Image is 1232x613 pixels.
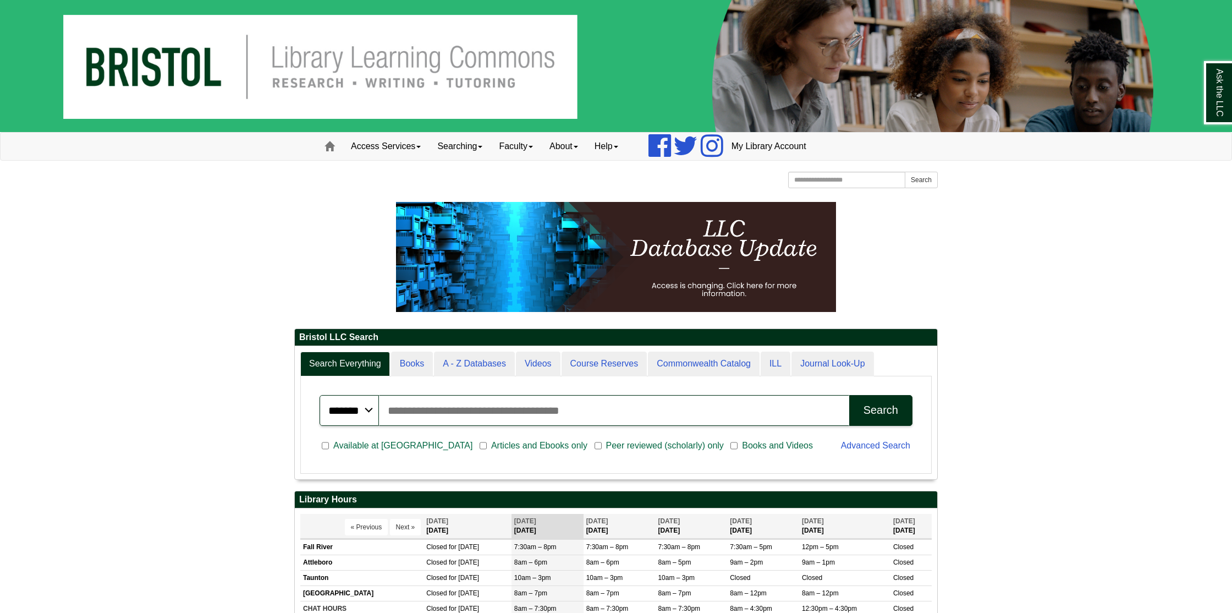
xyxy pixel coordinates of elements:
[491,133,541,160] a: Faculty
[426,605,447,612] span: Closed
[730,605,772,612] span: 8am – 4:30pm
[322,441,329,451] input: Available at [GEOGRAPHIC_DATA]
[658,605,700,612] span: 8am – 7:30pm
[586,605,629,612] span: 8am – 7:30pm
[426,559,447,566] span: Closed
[730,543,772,551] span: 7:30am – 5pm
[516,352,560,376] a: Videos
[449,574,479,582] span: for [DATE]
[426,574,447,582] span: Closed
[300,571,424,586] td: Taunton
[893,543,914,551] span: Closed
[487,439,592,452] span: Articles and Ebooks only
[391,352,433,376] a: Books
[761,352,790,376] a: ILL
[841,441,910,450] a: Advanced Search
[893,605,914,612] span: Closed
[449,589,479,597] span: for [DATE]
[905,172,938,188] button: Search
[541,133,586,160] a: About
[730,441,738,451] input: Books and Videos
[730,574,750,582] span: Closed
[426,543,447,551] span: Closed
[658,589,691,597] span: 8am – 7pm
[602,439,728,452] span: Peer reviewed (scholarly) only
[893,574,914,582] span: Closed
[480,441,487,451] input: Articles and Ebooks only
[730,559,763,566] span: 9am – 2pm
[429,133,491,160] a: Searching
[300,539,424,555] td: Fall River
[648,352,760,376] a: Commonwealth Catalog
[449,605,479,612] span: for [DATE]
[802,605,857,612] span: 12:30pm – 4:30pm
[514,559,547,566] span: 8am – 6pm
[727,514,799,539] th: [DATE]
[802,589,839,597] span: 8am – 12pm
[390,519,421,535] button: Next »
[300,352,390,376] a: Search Everything
[514,517,536,525] span: [DATE]
[514,589,547,597] span: 8am – 7pm
[893,559,914,566] span: Closed
[658,559,691,566] span: 8am – 5pm
[802,543,839,551] span: 12pm – 5pm
[449,543,479,551] span: for [DATE]
[426,517,448,525] span: [DATE]
[893,517,915,525] span: [DATE]
[514,574,551,582] span: 10am – 3pm
[802,559,835,566] span: 9am – 1pm
[295,329,937,346] h2: Bristol LLC Search
[449,559,479,566] span: for [DATE]
[434,352,515,376] a: A - Z Databases
[426,589,447,597] span: Closed
[802,517,824,525] span: [DATE]
[586,589,619,597] span: 8am – 7pm
[655,514,727,539] th: [DATE]
[738,439,817,452] span: Books and Videos
[300,555,424,571] td: Attleboro
[329,439,477,452] span: Available at [GEOGRAPHIC_DATA]
[658,543,700,551] span: 7:30am – 8pm
[586,133,626,160] a: Help
[512,514,584,539] th: [DATE]
[586,559,619,566] span: 8am – 6pm
[595,441,602,451] input: Peer reviewed (scholarly) only
[345,519,388,535] button: « Previous
[514,543,557,551] span: 7:30am – 8pm
[730,589,767,597] span: 8am – 12pm
[723,133,815,160] a: My Library Account
[295,491,937,508] h2: Library Hours
[514,605,557,612] span: 8am – 7:30pm
[849,395,912,426] button: Search
[802,574,822,582] span: Closed
[424,514,512,539] th: [DATE]
[586,543,629,551] span: 7:30am – 8pm
[300,586,424,601] td: [GEOGRAPHIC_DATA]
[343,133,429,160] a: Access Services
[396,202,836,312] img: HTML tutorial
[864,404,898,417] div: Search
[799,514,890,539] th: [DATE]
[562,352,647,376] a: Course Reserves
[586,574,623,582] span: 10am – 3pm
[658,574,695,582] span: 10am – 3pm
[586,517,608,525] span: [DATE]
[658,517,680,525] span: [DATE]
[730,517,752,525] span: [DATE]
[893,589,914,597] span: Closed
[890,514,932,539] th: [DATE]
[584,514,656,539] th: [DATE]
[791,352,873,376] a: Journal Look-Up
